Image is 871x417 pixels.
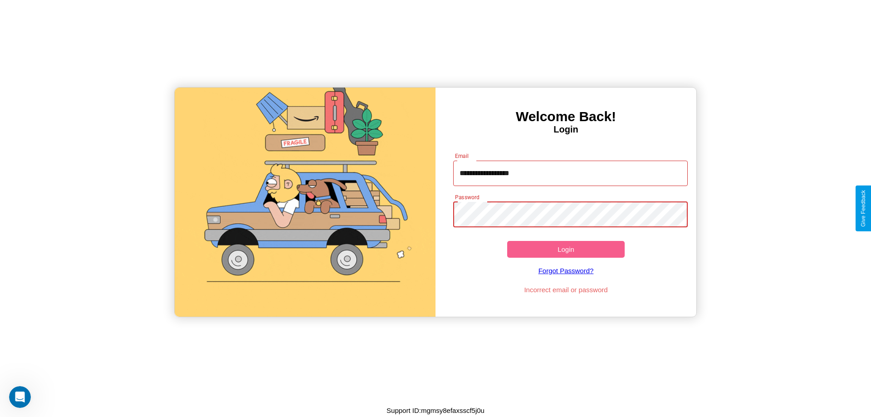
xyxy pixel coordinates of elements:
div: Give Feedback [860,190,866,227]
p: Support ID: mgmsy8efaxsscf5j0u [387,404,484,417]
iframe: Intercom live chat [9,386,31,408]
img: gif [175,88,435,317]
label: Password [455,193,479,201]
h4: Login [435,124,696,135]
button: Login [507,241,625,258]
h3: Welcome Back! [435,109,696,124]
label: Email [455,152,469,160]
p: Incorrect email or password [449,284,684,296]
a: Forgot Password? [449,258,684,284]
